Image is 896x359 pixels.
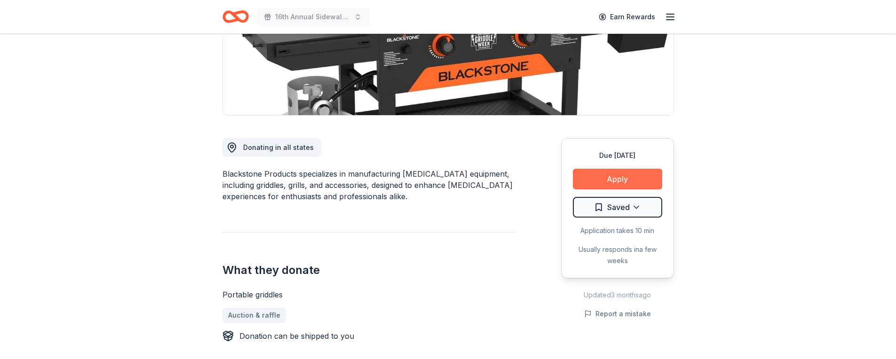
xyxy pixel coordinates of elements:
[573,244,662,266] div: Usually responds in a few weeks
[256,8,369,26] button: 16th Annual Sidewalk's 10k Party
[573,197,662,218] button: Saved
[222,289,516,300] div: Portable griddles
[573,225,662,236] div: Application takes 10 min
[222,6,249,28] a: Home
[593,8,661,25] a: Earn Rewards
[243,143,314,151] span: Donating in all states
[584,308,651,320] button: Report a mistake
[222,168,516,202] div: Blackstone Products specializes in manufacturing [MEDICAL_DATA] equipment, including griddles, gr...
[222,308,286,323] a: Auction & raffle
[607,201,630,213] span: Saved
[573,150,662,161] div: Due [DATE]
[573,169,662,189] button: Apply
[275,11,350,23] span: 16th Annual Sidewalk's 10k Party
[561,289,674,301] div: Updated 3 months ago
[239,330,354,342] div: Donation can be shipped to you
[222,263,516,278] h2: What they donate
